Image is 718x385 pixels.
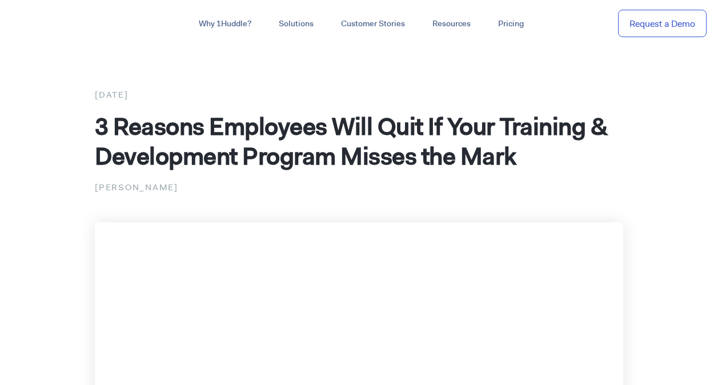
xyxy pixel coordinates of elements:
a: Resources [419,14,484,34]
p: [PERSON_NAME] [95,180,623,195]
a: Customer Stories [327,14,419,34]
img: ... [11,13,93,34]
div: [DATE] [95,87,623,102]
span: 3 Reasons Employees Will Quit If Your Training & Development Program Misses the Mark [95,110,607,172]
a: Solutions [265,14,327,34]
a: Pricing [484,14,538,34]
a: Request a Demo [618,10,707,38]
a: Why 1Huddle? [185,14,265,34]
